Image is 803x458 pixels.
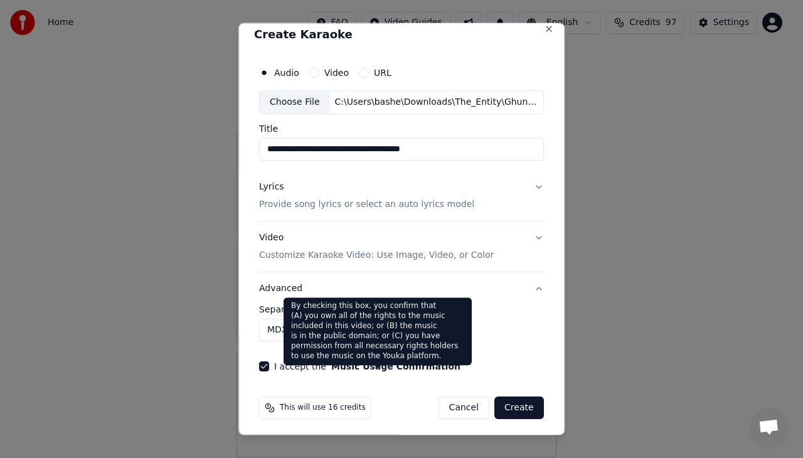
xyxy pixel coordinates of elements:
button: Advanced [259,272,544,304]
span: This will use 16 credits [280,402,366,412]
div: By checking this box, you confirm that (A) you own all of the rights to the music included in thi... [284,297,472,365]
div: Video [259,231,494,261]
label: Title [259,124,544,132]
label: Video [324,68,349,77]
div: C:\Users\bashe\Downloads\The_Entity\Ghunghroo_Toot_Gaye____Majid_Shola____Musicraft_India____Audi... [330,96,543,109]
div: Lyrics [259,180,284,193]
div: Advanced [259,304,544,351]
div: Choose File [260,91,330,114]
p: Customize Karaoke Video: Use Image, Video, or Color [259,248,494,261]
p: Provide song lyrics or select an auto lyrics model [259,198,474,210]
button: LyricsProvide song lyrics or select an auto lyrics model [259,170,544,220]
button: VideoCustomize Karaoke Video: Use Image, Video, or Color [259,221,544,271]
label: URL [374,68,391,77]
label: Separate Model [259,304,544,313]
button: I accept the [331,361,460,370]
button: Create [494,396,544,418]
label: I accept the [274,361,460,370]
button: Cancel [439,396,489,418]
h2: Create Karaoke [254,29,549,40]
label: Audio [274,68,299,77]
